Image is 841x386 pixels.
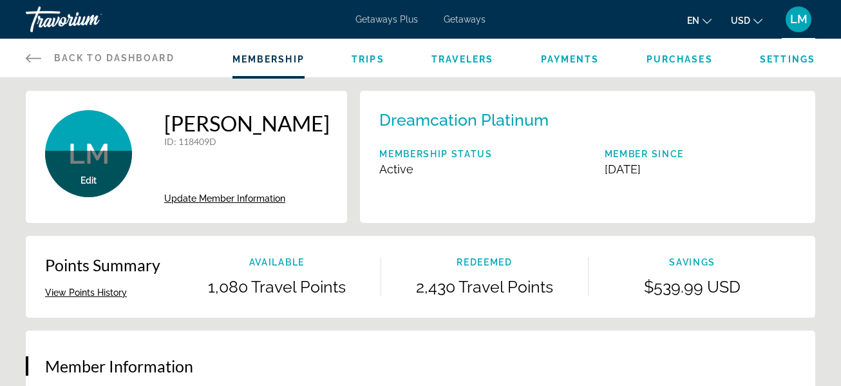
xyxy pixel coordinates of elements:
[541,54,600,64] a: Payments
[379,162,493,176] p: Active
[381,277,589,296] p: 2,430 Travel Points
[444,14,486,24] a: Getaways
[80,175,97,186] span: Edit
[431,54,493,64] a: Travelers
[45,356,796,376] h3: Member Information
[164,136,330,147] p: : 118409D
[355,14,418,24] a: Getaways Plus
[352,54,384,64] a: Trips
[379,149,493,159] p: Membership Status
[164,110,330,136] h1: [PERSON_NAME]
[687,11,712,30] button: Change language
[589,277,796,296] p: $539.99 USD
[80,175,97,186] button: Edit
[647,54,713,64] a: Purchases
[164,193,330,204] a: Update Member Information
[605,162,684,176] p: [DATE]
[26,3,155,36] a: Travorium
[173,277,381,296] p: 1,080 Travel Points
[45,287,127,298] button: View Points History
[731,11,762,30] button: Change currency
[381,257,589,267] p: Redeemed
[687,15,699,26] span: en
[232,54,305,64] a: Membership
[605,149,684,159] p: Member Since
[731,15,750,26] span: USD
[164,136,174,147] span: ID
[379,110,549,130] p: Dreamcation Platinum
[45,255,160,275] p: Points Summary
[760,54,815,64] a: Settings
[589,257,796,267] p: Savings
[782,6,815,33] button: User Menu
[790,13,808,26] span: LM
[54,53,175,63] span: Back to Dashboard
[164,193,285,204] span: Update Member Information
[26,39,175,77] a: Back to Dashboard
[68,137,109,171] span: LM
[173,257,381,267] p: Available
